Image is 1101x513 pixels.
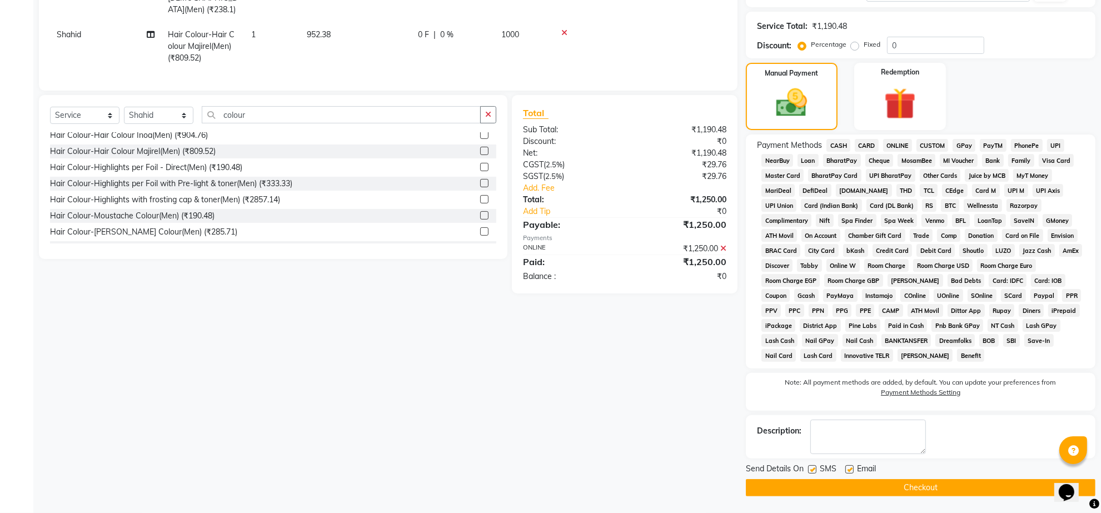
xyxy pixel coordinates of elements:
[757,425,801,437] div: Description:
[515,136,625,147] div: Discount:
[50,242,278,254] div: Client's Colour & Henna Application-Hair Colour (Men) (₹428.57)
[941,199,959,212] span: BTC
[523,233,726,243] div: Payments
[625,136,735,147] div: ₹0
[761,259,793,272] span: Discover
[1054,469,1090,502] iframe: chat widget
[1024,334,1054,347] span: Save-In
[761,274,820,287] span: Room Charge EGP
[761,319,795,332] span: iPackage
[761,184,795,197] span: MariDeal
[799,184,831,197] span: DefiDeal
[1047,139,1064,152] span: UPI
[856,304,874,317] span: PPE
[50,178,292,190] div: Hair Colour-Highlights per Foil with Pre-light & toner(Men) (₹333.33)
[761,334,798,347] span: Lash Cash
[900,289,929,302] span: COnline
[434,29,436,41] span: |
[801,199,862,212] span: Card (Indian Bank)
[916,244,955,257] span: Debit Card
[864,39,880,49] label: Fixed
[1008,154,1034,167] span: Family
[515,243,625,255] div: ONLINE
[920,169,961,182] span: Other Cards
[757,40,791,52] div: Discount:
[916,139,949,152] span: CUSTOM
[202,106,481,123] input: Search or Scan
[964,199,1002,212] span: Wellnessta
[812,21,847,32] div: ₹1,190.48
[881,334,931,347] span: BANKTANSFER
[515,271,625,282] div: Balance :
[843,334,877,347] span: Nail Cash
[785,304,804,317] span: PPC
[1048,229,1078,242] span: Envision
[523,107,549,119] span: Total
[761,199,796,212] span: UPI Union
[922,199,937,212] span: RS
[757,21,808,32] div: Service Total:
[625,255,735,268] div: ₹1,250.00
[805,244,839,257] span: City Card
[515,182,735,194] a: Add. Fee
[833,304,852,317] span: PPG
[881,67,919,77] label: Redemption
[898,154,935,167] span: MosamBee
[546,160,562,169] span: 2.5%
[545,172,562,181] span: 2.5%
[977,259,1036,272] span: Room Charge Euro
[811,39,846,49] label: Percentage
[934,289,963,302] span: UOnline
[968,289,997,302] span: SOnline
[761,244,800,257] span: BRAC Card
[862,289,896,302] span: Instamojo
[896,184,916,197] span: THD
[800,319,841,332] span: District App
[50,226,237,238] div: Hair Colour-[PERSON_NAME] Colour(Men) (₹285.71)
[50,146,216,157] div: Hair Colour-Hair Colour Majirel(Men) (₹809.52)
[746,463,804,477] span: Send Details On
[965,169,1009,182] span: Juice by MCB
[836,184,892,197] span: [DOMAIN_NAME]
[940,154,978,167] span: MI Voucher
[1023,319,1060,332] span: Lash GPay
[625,243,735,255] div: ₹1,250.00
[515,218,625,231] div: Payable:
[515,159,625,171] div: ( )
[625,194,735,206] div: ₹1,250.00
[1033,184,1064,197] span: UPI Axis
[974,214,1006,227] span: LoanTap
[418,29,429,41] span: 0 F
[1059,244,1083,257] span: AmEx
[1002,229,1043,242] span: Card on File
[989,304,1015,317] span: Rupay
[910,229,933,242] span: Trade
[1003,334,1020,347] span: SBI
[801,229,840,242] span: On Account
[515,147,625,159] div: Net:
[50,194,280,206] div: Hair Colour-Highlights with frosting cap & toner(Men) (₹2857.14)
[1062,289,1081,302] span: PPR
[1007,199,1042,212] span: Razorpay
[757,377,1084,402] label: Note: All payment methods are added, by default. You can update your preferences from
[761,349,796,362] span: Nail Card
[881,214,918,227] span: Spa Week
[168,29,235,63] span: Hair Colour-Hair Colour Majirel(Men) (₹809.52)
[251,29,256,39] span: 1
[855,139,879,152] span: CARD
[515,171,625,182] div: ( )
[920,184,938,197] span: TCL
[1030,289,1058,302] span: Paypal
[824,274,883,287] span: Room Charge GBP
[798,154,819,167] span: Loan
[931,319,983,332] span: Pnb Bank GPay
[982,154,1004,167] span: Bank
[1011,139,1043,152] span: PhonePe
[761,304,781,317] span: PPV
[766,85,816,121] img: _cash.svg
[643,206,735,217] div: ₹0
[881,387,960,397] label: Payment Methods Setting
[823,154,861,167] span: BharatPay
[1043,214,1073,227] span: GMoney
[515,255,625,268] div: Paid:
